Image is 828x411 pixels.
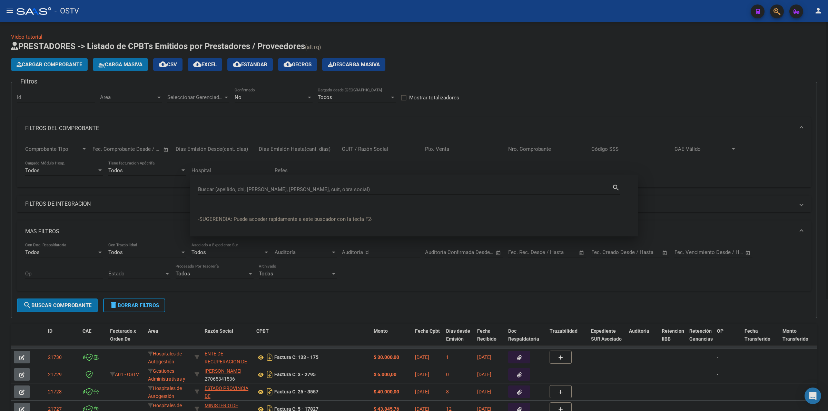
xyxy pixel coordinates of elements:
[259,271,273,277] span: Todos
[25,228,795,235] mat-panel-title: MAS FILTROS
[374,389,399,394] strong: $ 40.000,00
[265,386,274,397] i: Descargar documento
[474,324,505,354] datatable-header-cell: Fecha Recibido
[374,328,388,334] span: Monto
[82,328,91,334] span: CAE
[274,355,318,360] strong: Factura C: 133 - 175
[477,372,491,377] span: [DATE]
[446,372,449,377] span: 0
[274,372,316,378] strong: Factura C: 3 - 2795
[11,41,305,51] span: PRESTADORES -> Listado de CPBTs Emitidos por Prestadores / Proveedores
[547,324,588,354] datatable-header-cell: Trazabilidad
[415,328,440,334] span: Fecha Cpbt
[256,328,269,334] span: CPBT
[717,354,718,360] span: -
[495,249,503,257] button: Open calendar
[717,389,718,394] span: -
[284,60,292,68] mat-icon: cloud_download
[322,58,385,71] app-download-masive: Descarga masiva de comprobantes (adjuntos)
[782,328,808,342] span: Monto Transferido
[629,328,649,334] span: Auditoria
[412,324,443,354] datatable-header-cell: Fecha Cpbt
[108,271,164,277] span: Estado
[265,369,274,380] i: Descargar documento
[145,324,192,354] datatable-header-cell: Area
[674,249,702,255] input: Fecha inicio
[709,249,742,255] input: Fecha fin
[205,367,251,382] div: 27065341536
[25,125,795,132] mat-panel-title: FILTROS DEL COMPROBANTE
[591,249,619,255] input: Fecha inicio
[477,389,491,394] span: [DATE]
[100,94,156,100] span: Area
[659,324,687,354] datatable-header-cell: Retencion IIBB
[588,324,626,354] datatable-header-cell: Expediente SUR Asociado
[374,354,399,360] strong: $ 30.000,00
[284,61,312,68] span: Gecros
[745,328,770,342] span: Fecha Transferido
[159,61,177,68] span: CSV
[48,328,52,334] span: ID
[193,61,217,68] span: EXCEL
[159,60,167,68] mat-icon: cloud_download
[415,389,429,394] span: [DATE]
[127,146,160,152] input: Fecha fin
[205,350,251,364] div: 30718615700
[167,94,223,100] span: Seleccionar Gerenciador
[80,324,107,354] datatable-header-cell: CAE
[305,44,321,50] span: (alt+q)
[508,328,539,342] span: Doc Respaldatoria
[110,328,136,342] span: Facturado x Orden De
[17,77,41,86] h3: Filtros
[612,183,620,191] mat-icon: search
[205,351,250,404] span: ENTE DE RECUPERACION DE FONDOS PARA EL FORTALECIMIENTO DEL SISTEMA DE SALUD DE MENDOZA (REFORSAL)...
[374,372,396,377] strong: $ 6.000,00
[48,354,62,360] span: 21730
[274,389,318,395] strong: Factura C: 25 - 3557
[744,249,752,257] button: Open calendar
[550,328,578,334] span: Trazabilidad
[805,388,821,404] div: Open Intercom Messenger
[542,249,576,255] input: Fecha fin
[233,60,241,68] mat-icon: cloud_download
[198,215,630,223] p: -SUGERENCIA: Puede acceder rapidamente a este buscador con la tecla F2-
[446,389,449,394] span: 8
[717,328,723,334] span: OP
[148,351,182,364] span: Hospitales de Autogestión
[92,146,120,152] input: Fecha inicio
[459,249,493,255] input: Fecha fin
[205,384,251,399] div: 30673377544
[202,324,254,354] datatable-header-cell: Razón Social
[508,249,536,255] input: Fecha inicio
[98,61,142,68] span: Carga Masiva
[689,328,713,342] span: Retención Ganancias
[814,7,822,15] mat-icon: person
[148,385,182,399] span: Hospitales de Autogestión
[25,167,40,174] span: Todos
[443,324,474,354] datatable-header-cell: Días desde Emisión
[109,302,159,309] span: Borrar Filtros
[108,167,123,174] span: Todos
[780,324,818,354] datatable-header-cell: Monto Transferido
[55,3,79,19] span: - OSTV
[148,328,158,334] span: Area
[717,372,718,377] span: -
[176,271,190,277] span: Todos
[591,328,622,342] span: Expediente SUR Asociado
[371,324,412,354] datatable-header-cell: Monto
[328,61,380,68] span: Descarga Masiva
[11,34,42,40] a: Video tutorial
[6,7,14,15] mat-icon: menu
[254,324,371,354] datatable-header-cell: CPBT
[235,94,241,100] span: No
[25,200,795,208] mat-panel-title: FILTROS DE INTEGRACION
[477,354,491,360] span: [DATE]
[25,249,40,255] span: Todos
[17,61,82,68] span: Cargar Comprobante
[205,368,241,374] span: [PERSON_NAME]
[162,146,170,154] button: Open calendar
[446,354,449,360] span: 1
[446,328,470,342] span: Días desde Emisión
[477,328,496,342] span: Fecha Recibido
[107,324,145,354] datatable-header-cell: Facturado x Orden De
